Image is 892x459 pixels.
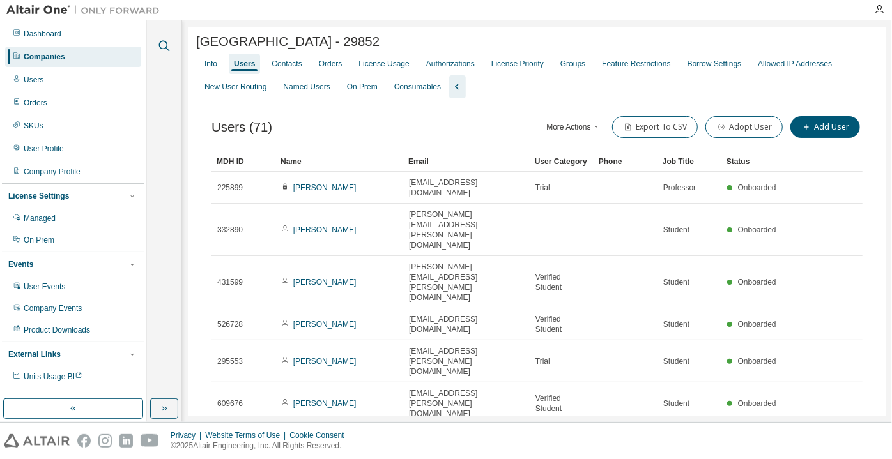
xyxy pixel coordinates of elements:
img: altair_logo.svg [4,434,70,448]
a: [PERSON_NAME] [293,320,357,329]
span: Verified Student [535,272,588,292]
p: © 2025 Altair Engineering, Inc. All Rights Reserved. [171,440,352,451]
span: Student [663,398,689,409]
div: On Prem [347,82,378,92]
div: Feature Restrictions [602,59,670,69]
div: Website Terms of Use [205,430,289,440]
span: 332890 [217,225,243,235]
span: Onboarded [738,399,776,408]
button: More Actions [543,116,604,138]
button: Adopt User [705,116,783,138]
div: Orders [24,98,47,108]
div: SKUs [24,121,43,131]
div: Job Title [663,151,716,172]
div: MDH ID [217,151,270,172]
span: Onboarded [738,320,776,329]
span: Trial [535,183,550,193]
span: 431599 [217,277,243,287]
span: 225899 [217,183,243,193]
span: Onboarded [738,225,776,234]
div: Contacts [272,59,302,69]
span: 526728 [217,319,243,329]
span: Units Usage BI [24,372,82,381]
span: Trial [535,356,550,366]
div: Phone [599,151,652,172]
div: Email [408,151,525,172]
div: License Priority [491,59,544,69]
div: Users [234,59,255,69]
span: Users (71) [211,120,272,135]
div: Allowed IP Addresses [758,59,832,69]
div: Orders [319,59,342,69]
div: Users [24,75,43,85]
span: Verified Student [535,393,588,414]
button: Export To CSV [612,116,698,138]
button: Add User [790,116,860,138]
span: [EMAIL_ADDRESS][DOMAIN_NAME] [409,177,524,198]
div: User Profile [24,144,64,154]
div: Privacy [171,430,205,440]
div: User Category [535,151,588,172]
div: Authorizations [426,59,475,69]
a: [PERSON_NAME] [293,183,357,192]
span: Student [663,356,689,366]
span: Student [663,319,689,329]
img: instagram.svg [98,434,112,448]
a: [PERSON_NAME] [293,278,357,287]
img: Altair One [6,4,166,17]
span: Professor [663,183,696,193]
div: Borrow Settings [688,59,742,69]
div: Info [204,59,217,69]
a: [PERSON_NAME] [293,399,357,408]
div: Company Events [24,303,82,313]
span: [GEOGRAPHIC_DATA] - 29852 [196,34,380,49]
span: 295553 [217,356,243,366]
div: Consumables [394,82,441,92]
img: linkedin.svg [119,434,133,448]
img: youtube.svg [141,434,159,448]
span: [PERSON_NAME][EMAIL_ADDRESS][PERSON_NAME][DOMAIN_NAME] [409,209,524,250]
span: Verified Student [535,314,588,335]
span: 609676 [217,398,243,409]
div: Groups [560,59,585,69]
div: Managed [24,213,56,223]
span: [PERSON_NAME][EMAIL_ADDRESS][PERSON_NAME][DOMAIN_NAME] [409,262,524,303]
div: Status [727,151,780,172]
div: Companies [24,52,65,62]
span: Student [663,277,689,287]
div: New User Routing [204,82,266,92]
span: Onboarded [738,278,776,287]
span: Onboarded [738,183,776,192]
div: On Prem [24,235,54,245]
span: [EMAIL_ADDRESS][DOMAIN_NAME] [409,314,524,335]
div: Product Downloads [24,325,90,335]
div: License Usage [358,59,409,69]
span: Onboarded [738,357,776,366]
div: Company Profile [24,167,81,177]
div: External Links [8,349,61,359]
span: Student [663,225,689,235]
a: [PERSON_NAME] [293,225,357,234]
div: User Events [24,282,65,292]
div: Name [281,151,398,172]
div: License Settings [8,191,69,201]
div: Named Users [283,82,330,92]
div: Events [8,259,33,269]
img: facebook.svg [77,434,91,448]
span: [EMAIL_ADDRESS][PERSON_NAME][DOMAIN_NAME] [409,388,524,419]
div: Dashboard [24,29,61,39]
span: [EMAIL_ADDRESS][PERSON_NAME][DOMAIN_NAME] [409,346,524,377]
a: [PERSON_NAME] [293,357,357,366]
div: Cookie Consent [289,430,351,440]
